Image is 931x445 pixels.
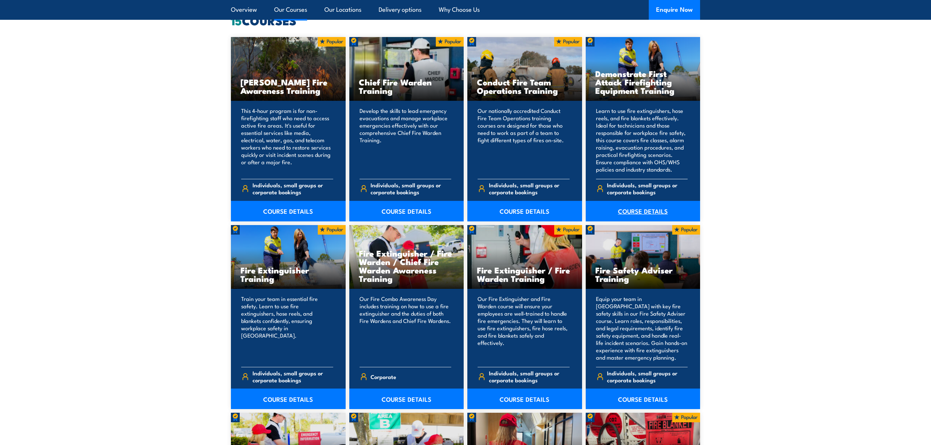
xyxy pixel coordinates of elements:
p: Our Fire Combo Awareness Day includes training on how to use a fire extinguisher and the duties o... [360,295,452,361]
a: COURSE DETAILS [349,389,464,409]
a: COURSE DETAILS [586,389,700,409]
span: Individuals, small groups or corporate bookings [253,369,333,383]
p: This 4-hour program is for non-firefighting staff who need to access active fire areas. It's usef... [241,107,333,173]
a: COURSE DETAILS [467,201,582,221]
span: Individuals, small groups or corporate bookings [489,369,570,383]
h3: [PERSON_NAME] Fire Awareness Training [240,78,336,95]
p: Develop the skills to lead emergency evacuations and manage workplace emergencies effectively wit... [360,107,452,173]
h3: Chief Fire Warden Training [359,78,455,95]
a: COURSE DETAILS [231,389,346,409]
h3: Fire Extinguisher / Fire Warden / Chief Fire Warden Awareness Training [359,249,455,283]
strong: 15 [231,11,242,29]
span: Corporate [371,371,396,382]
span: Individuals, small groups or corporate bookings [371,181,451,195]
a: COURSE DETAILS [231,201,346,221]
p: Equip your team in [GEOGRAPHIC_DATA] with key fire safety skills in our Fire Safety Adviser cours... [596,295,688,361]
a: COURSE DETAILS [349,201,464,221]
h3: Fire Extinguisher Training [240,266,336,283]
p: Learn to use fire extinguishers, hose reels, and fire blankets effectively. Ideal for technicians... [596,107,688,173]
h3: Demonstrate First Attack Firefighting Equipment Training [595,69,691,95]
h3: Fire Safety Adviser Training [595,266,691,283]
span: Individuals, small groups or corporate bookings [253,181,333,195]
p: Our nationally accredited Conduct Fire Team Operations training courses are designed for those wh... [478,107,570,173]
h2: COURSES [231,15,700,25]
p: Train your team in essential fire safety. Learn to use fire extinguishers, hose reels, and blanke... [241,295,333,361]
span: Individuals, small groups or corporate bookings [489,181,570,195]
a: COURSE DETAILS [467,389,582,409]
a: COURSE DETAILS [586,201,700,221]
h3: Conduct Fire Team Operations Training [477,78,573,95]
h3: Fire Extinguisher / Fire Warden Training [477,266,573,283]
p: Our Fire Extinguisher and Fire Warden course will ensure your employees are well-trained to handl... [478,295,570,361]
span: Individuals, small groups or corporate bookings [607,181,688,195]
span: Individuals, small groups or corporate bookings [607,369,688,383]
